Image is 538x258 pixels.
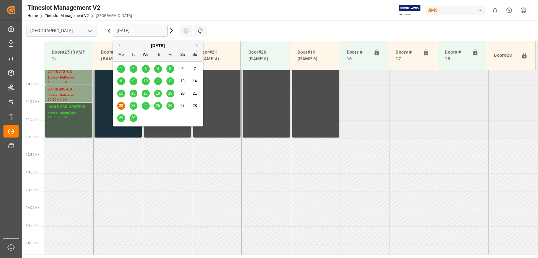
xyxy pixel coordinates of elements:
[57,80,58,83] div: -
[130,114,137,122] div: Choose Tuesday, September 30th, 2025
[193,103,197,108] span: 28
[179,77,187,85] div: Choose Saturday, September 13th, 2025
[130,77,137,85] div: Choose Tuesday, September 9th, 2025
[119,103,123,108] span: 22
[180,103,184,108] span: 27
[154,65,162,73] div: Choose Thursday, September 4th, 2025
[117,90,125,97] div: Choose Monday, September 15th, 2025
[98,46,137,65] div: Door#24 (RAMP 2)
[180,91,184,96] span: 20
[196,43,200,47] button: Next Month
[26,241,39,245] span: 15:00 Hr
[48,69,90,75] div: 77-10212-CN
[193,79,197,83] span: 14
[26,25,96,37] input: Type to search/select
[154,77,162,85] div: Choose Thursday, September 11th, 2025
[191,65,199,73] div: Choose Sunday, September 7th, 2025
[157,67,159,71] span: 4
[132,79,135,83] span: 9
[26,118,39,121] span: 11:30 Hr
[131,116,135,120] span: 30
[48,75,90,80] div: Status - Delivered
[179,65,187,73] div: Choose Saturday, September 6th, 2025
[142,90,150,97] div: Choose Wednesday, September 17th, 2025
[117,114,125,122] div: Choose Monday, September 29th, 2025
[156,91,160,96] span: 18
[27,3,132,12] div: Timeslot Management V2
[130,102,137,110] div: Choose Tuesday, September 23rd, 2025
[193,91,197,96] span: 21
[27,14,38,18] a: Home
[166,51,174,59] div: Fr
[154,90,162,97] div: Choose Thursday, September 18th, 2025
[180,79,184,83] span: 13
[117,51,125,59] div: Mo
[48,80,57,83] div: 10:00
[26,153,39,156] span: 12:30 Hr
[197,46,235,65] div: Door#21 (RAMP 4)
[48,110,90,116] div: Status - Completed
[58,98,67,101] div: 11:00
[131,103,135,108] span: 23
[117,77,125,85] div: Choose Monday, September 8th, 2025
[48,116,57,119] div: 11:00
[119,91,123,96] span: 15
[142,51,150,59] div: We
[425,6,485,15] div: JIMS
[26,100,39,103] span: 11:00 Hr
[48,104,90,110] div: JAM DOCK CONTROL
[115,63,201,124] div: month 2025-09
[26,206,39,209] span: 14:00 Hr
[491,50,518,62] div: Door#23
[295,46,334,65] div: Door#19 (RAMP 6)
[120,79,122,83] span: 8
[182,67,184,71] span: 6
[143,103,148,108] span: 24
[194,67,196,71] span: 7
[58,80,67,83] div: 10:30
[130,65,137,73] div: Choose Tuesday, September 2nd, 2025
[168,103,172,108] span: 26
[488,3,502,17] button: show 0 new notifications
[145,67,147,71] span: 3
[26,171,39,174] span: 13:00 Hr
[143,91,148,96] span: 17
[26,82,39,86] span: 10:30 Hr
[442,46,469,65] div: Doors # 18
[156,79,160,83] span: 11
[48,98,57,101] div: 10:30
[191,90,199,97] div: Choose Sunday, September 21st, 2025
[113,25,168,37] input: DD.MM.YYYY
[119,116,123,120] span: 29
[179,90,187,97] div: Choose Saturday, September 20th, 2025
[166,77,174,85] div: Choose Friday, September 12th, 2025
[191,77,199,85] div: Choose Sunday, September 14th, 2025
[142,77,150,85] div: Choose Wednesday, September 10th, 2025
[179,51,187,59] div: Sa
[58,116,67,119] div: 12:00
[117,102,125,110] div: Choose Monday, September 22nd, 2025
[26,188,39,192] span: 13:30 Hr
[191,102,199,110] div: Choose Sunday, September 28th, 2025
[168,79,172,83] span: 12
[85,26,94,36] button: open menu
[166,102,174,110] div: Choose Friday, September 26th, 2025
[168,91,172,96] span: 19
[117,65,125,73] div: Choose Monday, September 1st, 2025
[57,116,58,119] div: -
[246,46,285,65] div: Door#20 (RAMP 5)
[130,90,137,97] div: Choose Tuesday, September 16th, 2025
[156,103,160,108] span: 25
[143,79,148,83] span: 10
[48,86,90,93] div: 77-10995-US
[131,91,135,96] span: 16
[120,67,122,71] span: 1
[425,4,488,16] button: JIMS
[113,43,203,49] div: [DATE]
[166,90,174,97] div: Choose Friday, September 19th, 2025
[26,135,39,139] span: 12:00 Hr
[132,67,135,71] span: 2
[344,46,371,65] div: Doors # 16
[48,93,90,98] div: Status - Delivered
[154,51,162,59] div: Th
